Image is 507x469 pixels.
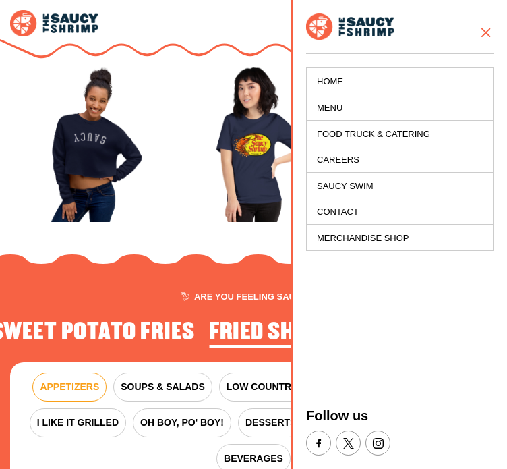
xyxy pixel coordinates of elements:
[181,292,326,301] span: ARE YOU FEELING SAUCY?
[121,380,204,394] span: SOUPS & SALADS
[245,416,296,430] span: DESSERTS
[219,373,330,402] button: LOW COUNTRY BOIL
[306,13,394,40] img: logo
[113,373,212,402] button: SOUPS & SALADS
[307,225,493,250] a: Merchandise Shop
[227,380,322,394] span: LOW COUNTRY BOIL
[32,373,107,402] button: APPETIZERS
[224,451,283,466] span: BEVERAGES
[307,146,493,173] a: Careers
[238,408,303,437] button: DESSERTS
[306,406,368,426] span: Follow us
[307,94,493,121] a: Menu
[307,121,493,147] a: Food Truck & Catering
[40,380,99,394] span: APPETIZERS
[10,10,98,36] img: logo
[37,416,119,430] span: I LIKE IT GRILLED
[133,408,231,437] button: OH BOY, PO' BOY!
[140,416,224,430] span: OH BOY, PO' BOY!
[209,319,346,346] h2: Fried Shrimp
[307,173,493,199] a: Saucy Swim
[307,68,493,94] a: Home
[30,408,126,437] button: I LIKE IT GRILLED
[10,65,167,222] img: Image 1
[175,65,332,222] img: Image 2
[209,319,346,349] li: 1 of 4
[307,198,493,225] a: Contact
